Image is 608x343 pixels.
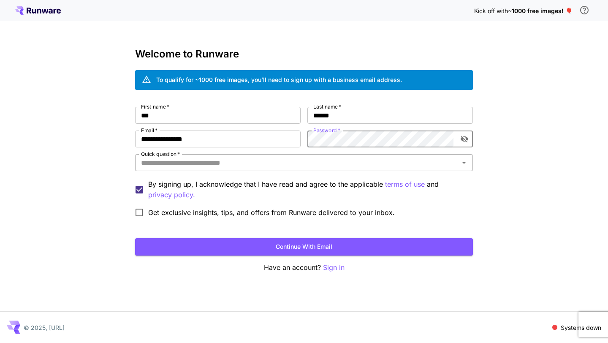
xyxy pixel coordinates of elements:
[313,103,341,110] label: Last name
[313,127,340,134] label: Password
[156,75,402,84] div: To qualify for ~1000 free images, you’ll need to sign up with a business email address.
[135,238,473,256] button: Continue with email
[323,262,345,273] button: Sign in
[148,190,195,200] p: privacy policy.
[474,7,508,14] span: Kick off with
[148,207,395,218] span: Get exclusive insights, tips, and offers from Runware delivered to your inbox.
[141,150,180,158] label: Quick question
[24,323,65,332] p: © 2025, [URL]
[148,179,466,200] p: By signing up, I acknowledge that I have read and agree to the applicable and
[508,7,573,14] span: ~1000 free images! 🎈
[135,48,473,60] h3: Welcome to Runware
[141,103,169,110] label: First name
[457,131,472,147] button: toggle password visibility
[561,323,601,332] p: Systems down
[385,179,425,190] p: terms of use
[576,2,593,19] button: In order to qualify for free credit, you need to sign up with a business email address and click ...
[135,262,473,273] p: Have an account?
[385,179,425,190] button: By signing up, I acknowledge that I have read and agree to the applicable and privacy policy.
[458,157,470,169] button: Open
[141,127,157,134] label: Email
[148,190,195,200] button: By signing up, I acknowledge that I have read and agree to the applicable terms of use and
